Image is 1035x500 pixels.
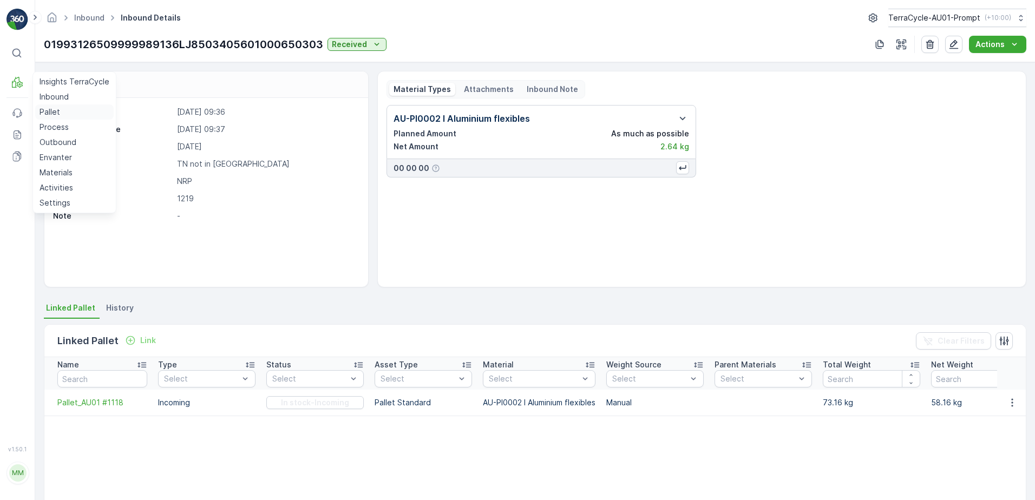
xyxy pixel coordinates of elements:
p: Inbound Note [527,84,578,95]
p: 00 00 00 [394,163,429,174]
p: - [177,210,357,221]
p: Select [164,373,239,384]
span: 0.56 kg [61,213,89,222]
p: Status [266,359,291,370]
div: MM [9,464,27,482]
span: Net Amount : [9,249,60,258]
p: Linked Pallet [57,333,119,348]
span: 01993126509999989136LJ8502953201000650300 [36,177,226,187]
span: Name : [9,177,36,187]
button: Actions [969,36,1026,53]
p: Select [612,373,687,384]
span: Inbound Details [119,12,183,23]
p: Net Weight [931,359,973,370]
p: Incoming [158,397,256,408]
button: TerraCycle-AU01-Prompt(+10:00) [888,9,1026,27]
p: Net Amount [394,141,438,152]
p: Clear Filters [938,335,985,346]
span: 0 kg [61,267,77,276]
p: Material [483,359,514,370]
span: 0.56 kg [60,249,88,258]
span: AU-PI0007 I Razors [67,231,140,240]
button: Clear Filters [916,332,991,350]
div: Help Tooltip Icon [431,164,440,173]
p: Pallet Standard [375,397,472,408]
p: AU-PI0002 I Aluminium flexibles [483,397,595,408]
p: TN not in [GEOGRAPHIC_DATA] [177,159,357,169]
a: Inbound [74,13,104,22]
p: Received [332,39,367,50]
a: Pallet_AU01 #1118 [57,397,147,408]
p: 58.16 kg [931,397,1029,408]
p: 1219 [177,193,357,204]
p: Asset Type [375,359,418,370]
p: Type [158,359,177,370]
p: Actions [975,39,1005,50]
button: Link [121,334,160,347]
p: TerraCycle-AU01-Prompt [888,12,980,23]
p: Planned Amount [394,128,456,139]
p: Select [272,373,347,384]
span: v 1.50.1 [6,446,28,452]
p: [DATE] [177,141,357,152]
span: Material Type : [9,231,67,240]
p: 73.16 kg [823,397,920,408]
span: Linked Pallet [46,302,95,313]
p: Weight Source [606,359,661,370]
span: Last Weight : [9,267,61,276]
button: MM [6,455,28,491]
p: Manual [606,397,704,408]
p: Parent Materials [715,359,776,370]
input: Search [931,370,1029,387]
p: 01993126509999989136LJ8503405601000650303 [44,36,323,52]
button: Received [327,38,387,51]
p: ( +10:00 ) [985,14,1011,22]
span: History [106,302,134,313]
p: Total Weight [823,359,871,370]
p: [DATE] 09:36 [177,107,357,117]
p: Name [57,359,79,370]
p: Select [381,373,455,384]
p: As much as possible [611,128,689,139]
p: NRP [177,176,357,187]
p: 2.64 kg [660,141,689,152]
p: AU-PI0002 I Aluminium flexibles [394,112,530,125]
img: logo [6,9,28,30]
input: Search [57,370,147,387]
input: Search [823,370,920,387]
span: Arrive Date : [9,195,57,205]
p: Material Types [394,84,451,95]
p: [DATE] 09:37 [177,124,357,135]
span: First Weight : [9,213,61,222]
span: [DATE] [57,195,83,205]
p: 01993126509999989136LJ8502953201000650300 [403,9,631,22]
p: Link [140,335,156,346]
p: Attachments [464,84,514,95]
p: Select [489,373,579,384]
p: Note [53,210,173,221]
p: Select [720,373,795,384]
button: In stock-Incoming [266,396,364,409]
a: Homepage [46,16,58,25]
p: In stock-Incoming [281,397,349,408]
